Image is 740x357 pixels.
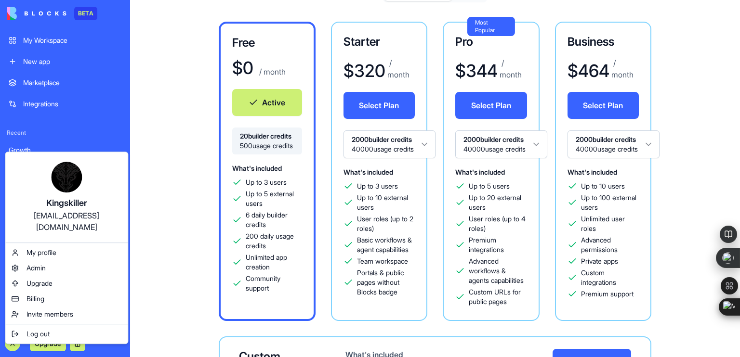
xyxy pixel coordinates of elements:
[51,162,82,192] img: ACg8ocJetzQJJ8PQ65MPjfANBuykhHazs_4VuDgQ95jgNxn1HfdF6o3L=s96-c
[7,276,126,291] a: Upgrade
[26,263,46,273] span: Admin
[15,196,118,210] div: Kingskiller
[26,294,44,304] span: Billing
[15,210,118,233] div: [EMAIL_ADDRESS][DOMAIN_NAME]
[3,129,127,137] span: Recent
[7,291,126,306] a: Billing
[7,245,126,260] a: My profile
[7,154,126,241] a: Kingskiller[EMAIL_ADDRESS][DOMAIN_NAME]
[26,279,53,288] span: Upgrade
[7,260,126,276] a: Admin
[7,306,126,322] a: Invite members
[26,248,56,257] span: My profile
[26,329,50,339] span: Log out
[9,145,121,155] div: Growth
[26,309,73,319] span: Invite members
